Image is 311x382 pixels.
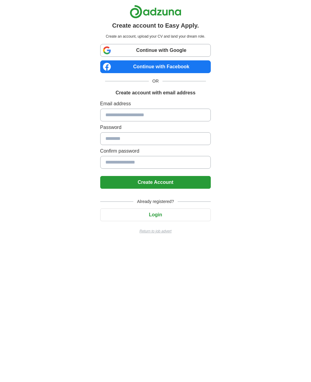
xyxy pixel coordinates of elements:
p: Create an account, upload your CV and land your dream role. [101,34,210,39]
label: Confirm password [100,147,211,155]
label: Email address [100,100,211,107]
span: Already registered? [133,198,177,205]
button: Create Account [100,176,211,189]
button: Login [100,208,211,221]
h1: Create account with email address [115,89,195,96]
label: Password [100,124,211,131]
a: Return to job advert [100,228,211,234]
h1: Create account to Easy Apply. [112,21,199,30]
a: Continue with Facebook [100,60,211,73]
img: Adzuna logo [130,5,181,19]
a: Login [100,212,211,217]
a: Continue with Google [100,44,211,57]
span: OR [149,78,162,84]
